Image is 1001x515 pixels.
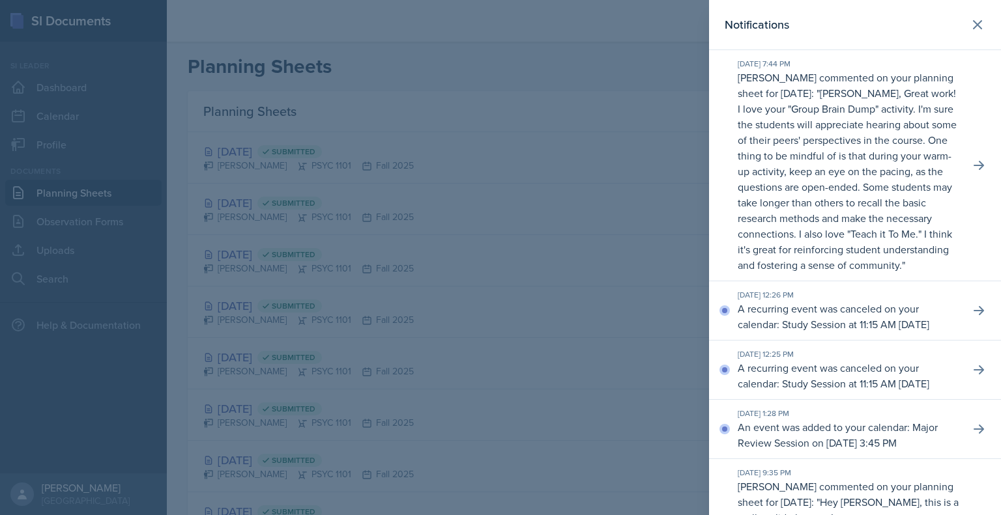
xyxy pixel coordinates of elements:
p: An event was added to your calendar: Major Review Session on [DATE] 3:45 PM [738,419,959,451]
p: [PERSON_NAME], Great work! I love your "Group Brain Dump" activity. I'm sure the students will ap... [738,86,957,272]
div: [DATE] 12:25 PM [738,348,959,360]
p: A recurring event was canceled on your calendar: Study Session at 11:15 AM [DATE] [738,301,959,332]
div: [DATE] 9:35 PM [738,467,959,479]
p: A recurring event was canceled on your calendar: Study Session at 11:15 AM [DATE] [738,360,959,391]
h2: Notifications [725,16,789,34]
div: [DATE] 7:44 PM [738,58,959,70]
div: [DATE] 1:28 PM [738,408,959,419]
div: [DATE] 12:26 PM [738,289,959,301]
p: [PERSON_NAME] commented on your planning sheet for [DATE]: " " [738,70,959,273]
